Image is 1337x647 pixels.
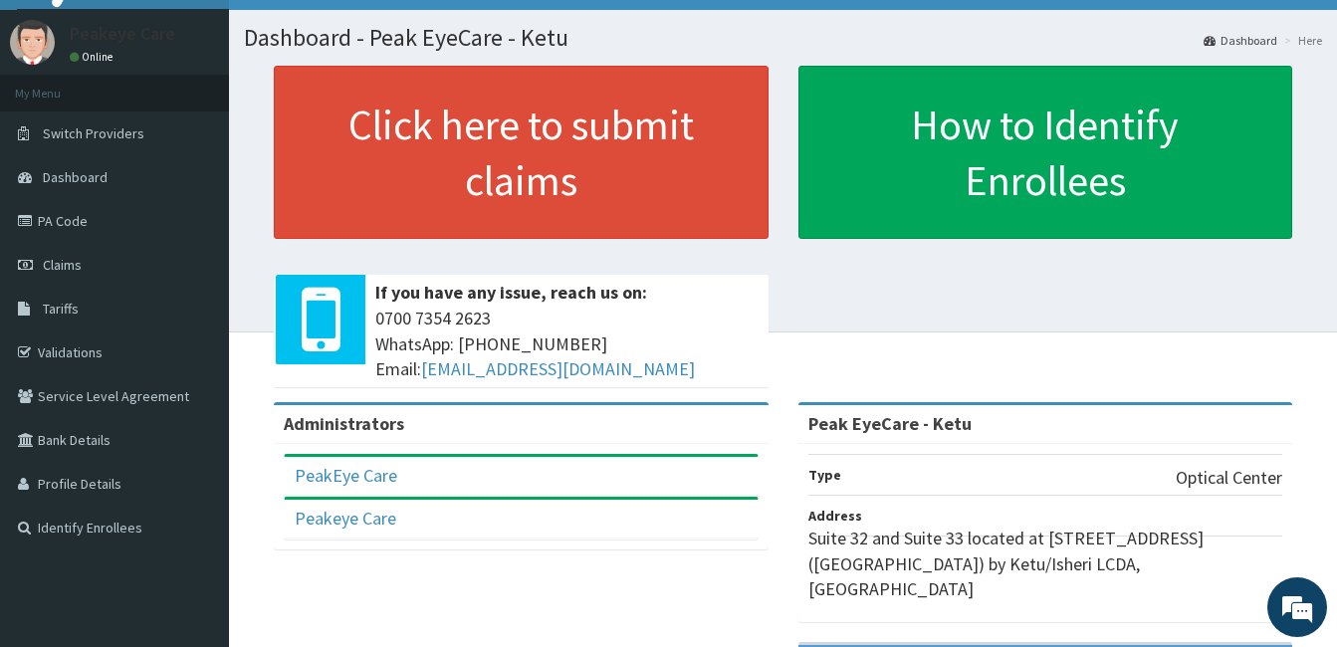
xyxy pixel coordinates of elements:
[1204,32,1277,49] a: Dashboard
[1279,32,1322,49] li: Here
[43,124,144,142] span: Switch Providers
[43,256,82,274] span: Claims
[70,50,117,64] a: Online
[808,466,841,484] b: Type
[798,66,1293,239] a: How to Identify Enrollees
[43,168,108,186] span: Dashboard
[295,464,397,487] a: PeakEye Care
[274,66,769,239] a: Click here to submit claims
[375,306,759,382] span: 0700 7354 2623 WhatsApp: [PHONE_NUMBER] Email:
[1176,465,1282,491] p: Optical Center
[421,357,695,380] a: [EMAIL_ADDRESS][DOMAIN_NAME]
[808,507,862,525] b: Address
[808,412,972,435] strong: Peak EyeCare - Ketu
[375,281,647,304] b: If you have any issue, reach us on:
[10,20,55,65] img: User Image
[244,25,1322,51] h1: Dashboard - Peak EyeCare - Ketu
[808,526,1283,602] p: Suite 32 and Suite 33 located at [STREET_ADDRESS] ([GEOGRAPHIC_DATA]) by Ketu/Isheri LCDA, [GEOGR...
[295,507,396,530] a: Peakeye Care
[284,412,404,435] b: Administrators
[43,300,79,318] span: Tariffs
[70,25,175,43] p: Peakeye Care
